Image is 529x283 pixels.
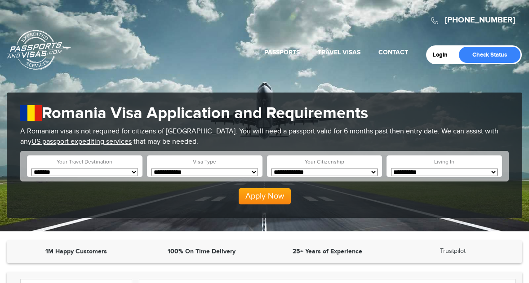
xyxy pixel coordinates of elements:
[433,51,454,58] a: Login
[264,49,300,56] a: Passports
[459,47,520,63] a: Check Status
[434,158,454,166] label: Living In
[440,248,466,255] a: Trustpilot
[239,188,291,204] button: Apply Now
[293,248,362,255] strong: 25+ Years of Experience
[45,248,107,255] strong: 1M Happy Customers
[168,248,236,255] strong: 100% On Time Delivery
[20,104,509,123] h1: Romania Visa Application and Requirements
[20,127,509,147] p: A Romanian visa is not required for citizens of [GEOGRAPHIC_DATA]. You will need a passport valid...
[193,158,216,166] label: Visa Type
[378,49,408,56] a: Contact
[31,137,132,146] a: US passport expediting services
[57,158,112,166] label: Your Travel Destination
[318,49,360,56] a: Travel Visas
[305,158,344,166] label: Your Citizenship
[445,15,515,25] a: [PHONE_NUMBER]
[7,30,71,70] a: Passports & [DOMAIN_NAME]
